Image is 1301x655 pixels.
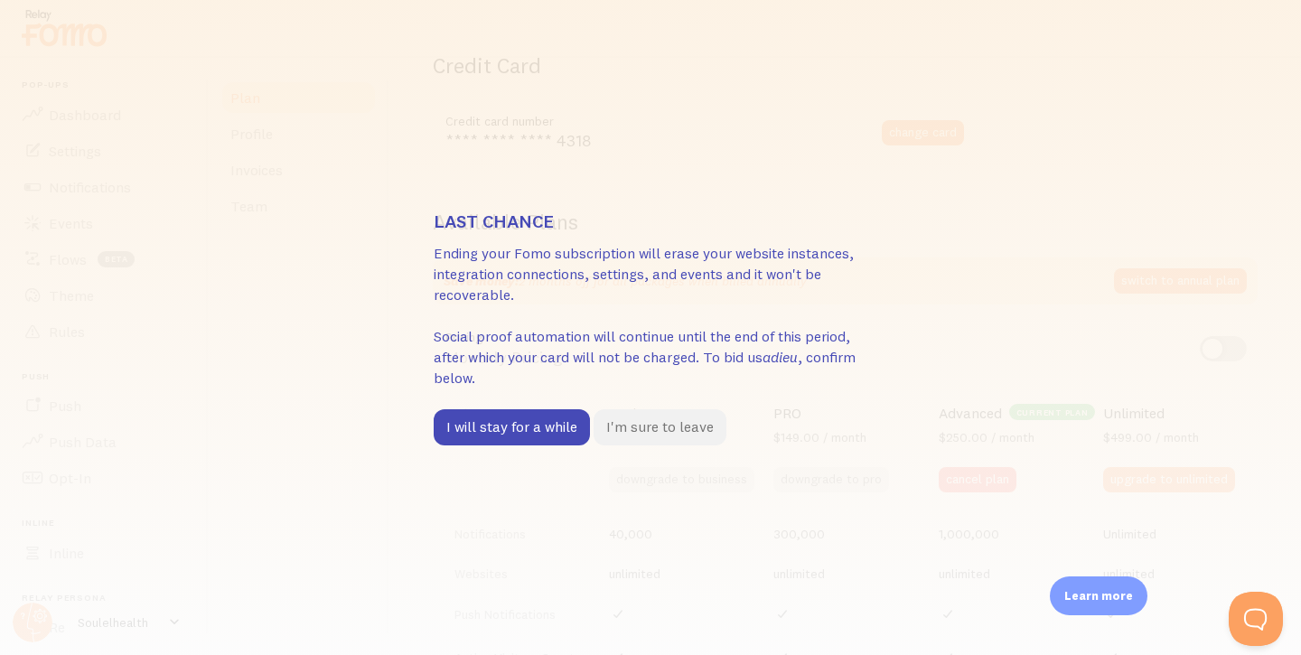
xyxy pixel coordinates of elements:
p: Learn more [1064,587,1133,604]
h3: Last chance [434,210,867,233]
button: I will stay for a while [434,409,590,445]
iframe: Help Scout Beacon - Open [1229,592,1283,646]
i: adieu [763,348,798,366]
p: Ending your Fomo subscription will erase your website instances, integration connections, setting... [434,243,867,388]
button: I'm sure to leave [594,409,726,445]
div: Learn more [1050,576,1147,615]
